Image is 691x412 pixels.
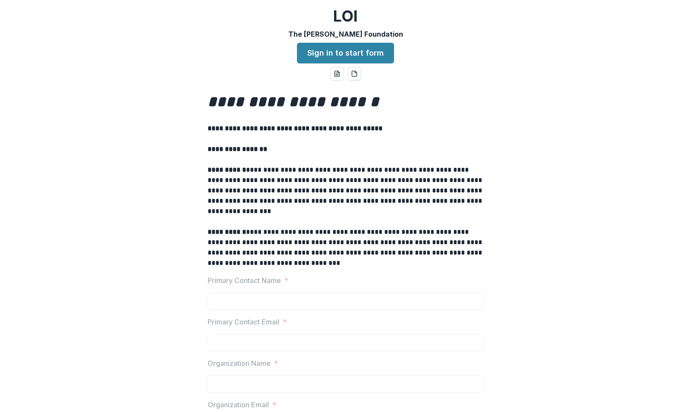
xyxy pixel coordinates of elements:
button: pdf-download [347,67,361,81]
p: The [PERSON_NAME] Foundation [288,29,403,39]
p: Organization Email [208,399,269,410]
p: Organization Name [208,358,271,368]
h2: LOI [333,7,358,25]
button: word-download [330,67,344,81]
p: Primary Contact Name [208,275,281,286]
a: Sign in to start form [297,43,394,63]
p: Primary Contact Email [208,317,279,327]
